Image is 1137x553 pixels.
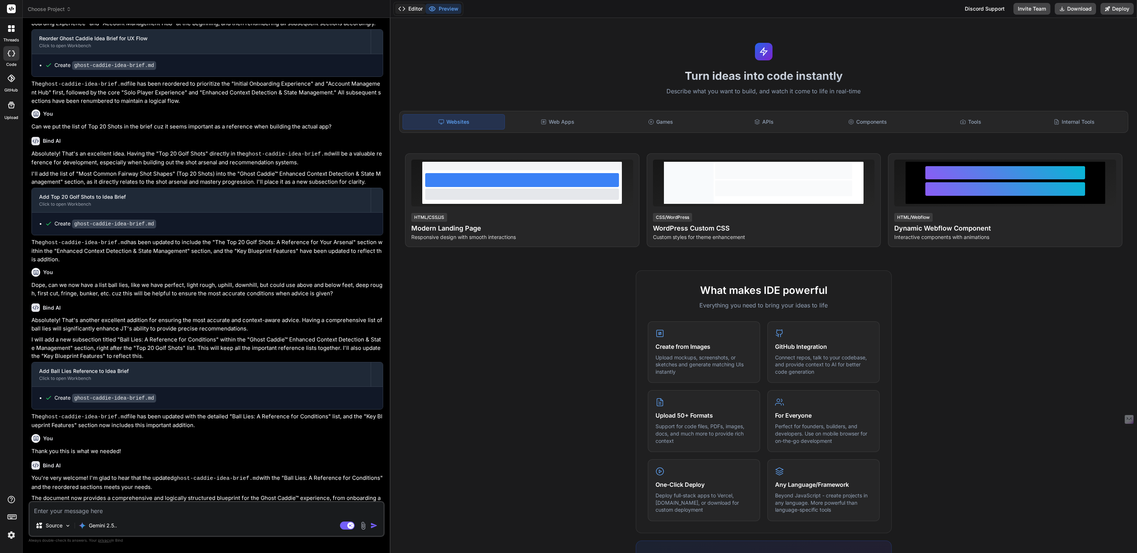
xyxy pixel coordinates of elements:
h4: Create from Images [656,342,752,351]
div: Click to open Workbench [39,375,363,381]
p: The file has been reordered to prioritize the "Initial Onboarding Experience" and "Account Manage... [31,80,383,105]
p: Absolutely! That's an excellent idea. Having the "Top 20 Golf Shots" directly in the will be a va... [31,150,383,167]
span: Choose Project [28,5,71,13]
label: Upload [4,115,18,121]
p: Everything you need to bring your ideas to life [648,301,880,310]
h6: Bind AI [43,462,61,469]
code: ghost-caddie-idea-brief.md [72,220,156,228]
p: Perfect for founders, builders, and developers. Use on mobile browser for on-the-go development [775,423,872,444]
p: Always double-check its answers. Your in Bind [29,537,385,544]
h4: Upload 50+ Formats [656,411,752,420]
p: Support for code files, PDFs, images, docs, and much more to provide rich context [656,423,752,444]
button: Editor [395,4,426,14]
p: Describe what you want to build, and watch it come to life in real-time [395,87,1133,96]
button: Deploy [1100,3,1134,15]
h6: Bind AI [43,304,61,311]
div: Create [54,394,156,402]
div: HTML/CSS/JS [411,213,447,222]
label: code [6,61,16,68]
img: icon [370,522,378,529]
p: Connect repos, talk to your codebase, and provide context to AI for better code generation [775,354,872,375]
code: ghost-caddie-idea-brief.md [72,61,156,70]
h2: What makes IDE powerful [648,283,880,298]
p: Thank you this is what we needed! [31,447,383,456]
p: Interactive components with animations [894,233,1116,241]
h6: Bind AI [43,137,61,145]
img: attachment [359,522,367,530]
p: The file has been updated with the detailed "Ball Lies: A Reference for Conditions" list, and the... [31,412,383,430]
h4: WordPress Custom CSS [653,223,875,233]
p: Absolutely! That's another excellent addition for ensuring the most accurate and context-aware ad... [31,316,383,333]
code: ghost-caddie-idea-brief.md [174,475,259,482]
div: HTML/Webflow [894,213,933,222]
div: Click to open Workbench [39,43,363,49]
button: Preview [426,4,461,14]
p: I'll add the list of "Most Common Fairway Shot Shapes" (Top 20 Shots) into the "Ghost Caddie™ Enh... [31,170,383,186]
p: You're very welcome! I'm glad to hear that the updated with the "Ball Lies: A Reference for Condi... [31,474,383,491]
div: CSS/WordPress [653,213,692,222]
h4: For Everyone [775,411,872,420]
div: Web Apps [506,114,608,130]
h6: You [43,269,53,276]
img: settings [5,529,18,541]
p: Deploy full-stack apps to Vercel, [DOMAIN_NAME], or download for custom deployment [656,492,752,513]
h6: You [43,435,53,442]
code: ghost-caddie-idea-brief.md [245,151,331,157]
code: ghost-caddie-idea-brief.md [42,414,127,420]
p: Source [46,522,63,529]
p: Beyond JavaScript - create projects in any language. More powerful than language-specific tools [775,492,872,513]
p: Dope, can we now have a list ball lies, like we have perfect, light rough, uphill, downhill, but ... [31,281,383,298]
h4: GitHub Integration [775,342,872,351]
img: Pick Models [65,523,71,529]
div: Tools [920,114,1022,130]
button: Add Top 20 Golf Shots to Idea BriefClick to open Workbench [32,188,371,212]
button: Add Ball Lies Reference to Idea BriefClick to open Workbench [32,362,371,386]
button: Download [1055,3,1096,15]
div: Websites [403,114,505,130]
div: Internal Tools [1023,114,1125,130]
p: The has been updated to include the "The Top 20 Golf Shots: A Reference for Your Arsenal" section... [31,238,383,264]
div: Discord Support [960,3,1009,15]
p: Responsive design with smooth interactions [411,233,633,241]
p: Upload mockups, screenshots, or sketches and generate matching UIs instantly [656,354,752,375]
h4: Any Language/Framework [775,480,872,489]
p: Gemini 2.5.. [89,522,117,529]
p: Custom styles for theme enhancement [653,233,875,241]
h4: Dynamic Webflow Component [894,223,1116,233]
div: APIs [713,114,815,130]
code: ghost-caddie-idea-brief.md [72,394,156,403]
div: Games [610,114,712,130]
div: Create [54,61,156,69]
h1: Turn ideas into code instantly [395,69,1133,82]
p: Can we put the list of Top 20 Shots in the brief cuz it seems important as a reference when build... [31,123,383,131]
label: GitHub [4,87,18,93]
div: Click to open Workbench [39,201,363,207]
h4: Modern Landing Page [411,223,633,233]
div: Add Ball Lies Reference to Idea Brief [39,367,363,375]
p: The document now provides a comprehensive and logically structured blueprint for the Ghost Caddie... [31,494,383,519]
p: I will add a new subsection titled "Ball Lies: A Reference for Conditions" within the "Ghost Cadd... [31,336,383,360]
button: Invite Team [1013,3,1050,15]
button: Reorder Ghost Caddie Idea Brief for UX FlowClick to open Workbench [32,30,371,54]
img: Gemini 2.5 Pro [79,522,86,529]
div: Create [54,220,156,228]
span: privacy [98,538,111,542]
code: ghost-caddie-idea-brief.md [42,81,127,87]
div: Reorder Ghost Caddie Idea Brief for UX Flow [39,35,363,42]
div: Add Top 20 Golf Shots to Idea Brief [39,193,363,201]
h6: You [43,110,53,117]
code: ghost-caddie-idea-brief.md [42,240,127,246]
h4: One-Click Deploy [656,480,752,489]
label: threads [3,37,19,43]
div: Components [816,114,918,130]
